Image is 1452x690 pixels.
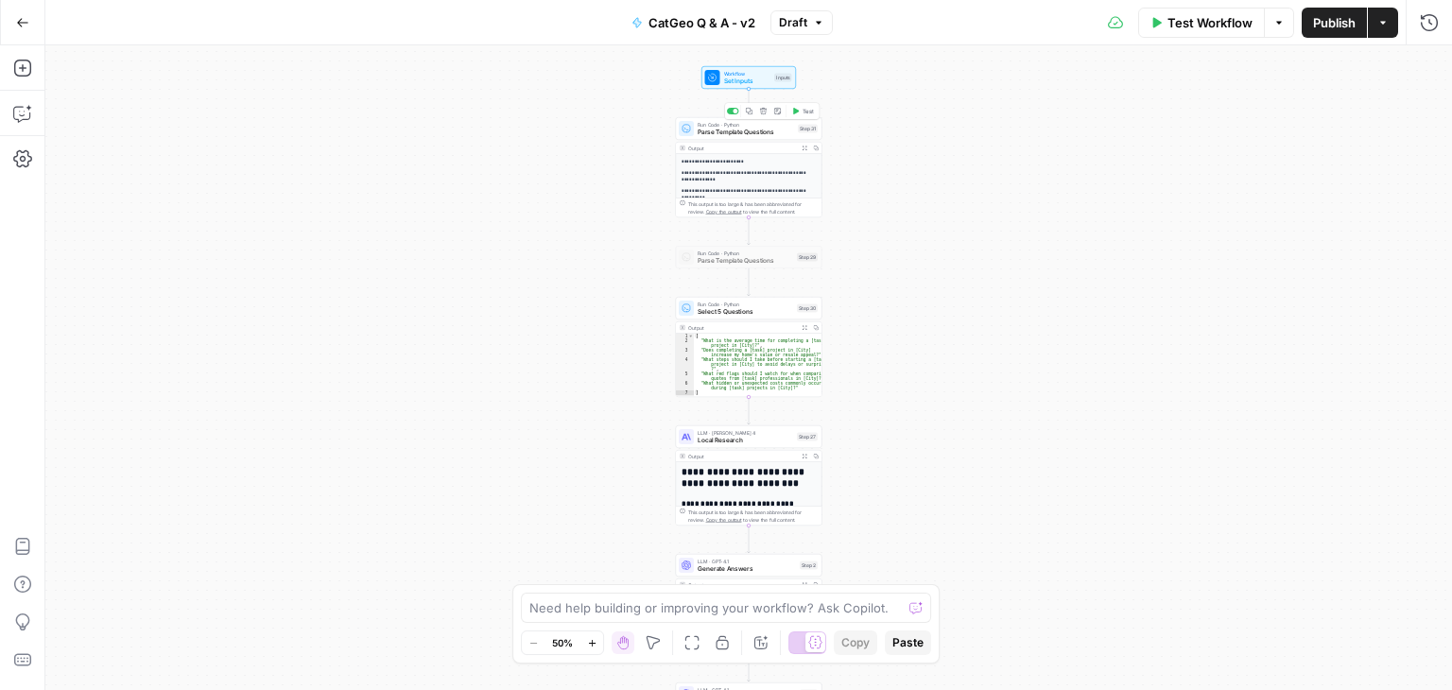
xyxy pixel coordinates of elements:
[688,581,796,589] div: Output
[724,70,771,78] span: Workflow
[885,630,931,655] button: Paste
[698,558,796,565] span: LLM · GPT-4.1
[688,509,818,524] div: This output is too large & has been abbreviated for review. to view the full content.
[688,334,694,338] span: Toggle code folding, rows 1 through 7
[698,256,793,266] span: Parse Template Questions
[797,433,818,441] div: Step 27
[706,209,742,215] span: Copy the output
[1138,8,1265,38] button: Test Workflow
[724,77,771,86] span: Set Inputs
[748,654,751,681] g: Edge from step_2 to step_3
[748,217,751,245] g: Edge from step_31 to step_29
[798,125,818,133] div: Step 31
[676,357,694,371] div: 4
[676,371,694,381] div: 5
[698,301,793,308] span: Run Code · Python
[676,381,694,390] div: 6
[676,66,822,89] div: WorkflowSet InputsInputs
[797,253,818,262] div: Step 29
[676,246,822,268] div: Run Code · PythonParse Template QuestionsStep 29
[892,634,924,651] span: Paste
[800,561,818,570] div: Step 2
[676,297,822,397] div: Run Code · PythonSelect 5 QuestionsStep 30Output[ "What is the average time for completing a [tas...
[698,564,796,574] span: Generate Answers
[797,304,818,313] div: Step 30
[788,105,818,117] button: Test
[698,250,793,257] span: Run Code · Python
[676,348,694,357] div: 3
[648,13,755,32] span: CatGeo Q & A - v2
[688,145,796,152] div: Output
[770,10,833,35] button: Draft
[748,268,751,296] g: Edge from step_29 to step_30
[706,517,742,523] span: Copy the output
[1313,13,1356,32] span: Publish
[676,334,694,338] div: 1
[748,397,751,424] g: Edge from step_30 to step_27
[1302,8,1367,38] button: Publish
[688,453,796,460] div: Output
[620,8,767,38] button: CatGeo Q & A - v2
[676,338,694,348] div: 2
[834,630,877,655] button: Copy
[676,390,694,395] div: 7
[1167,13,1253,32] span: Test Workflow
[552,635,573,650] span: 50%
[698,307,793,317] span: Select 5 Questions
[698,121,794,129] span: Run Code · Python
[698,429,793,437] span: LLM · [PERSON_NAME] 4
[774,74,792,82] div: Inputs
[688,200,818,216] div: This output is too large & has been abbreviated for review. to view the full content.
[688,324,796,332] div: Output
[803,107,814,115] span: Test
[698,436,793,445] span: Local Research
[841,634,870,651] span: Copy
[698,128,794,137] span: Parse Template Questions
[748,526,751,553] g: Edge from step_27 to step_2
[779,14,807,31] span: Draft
